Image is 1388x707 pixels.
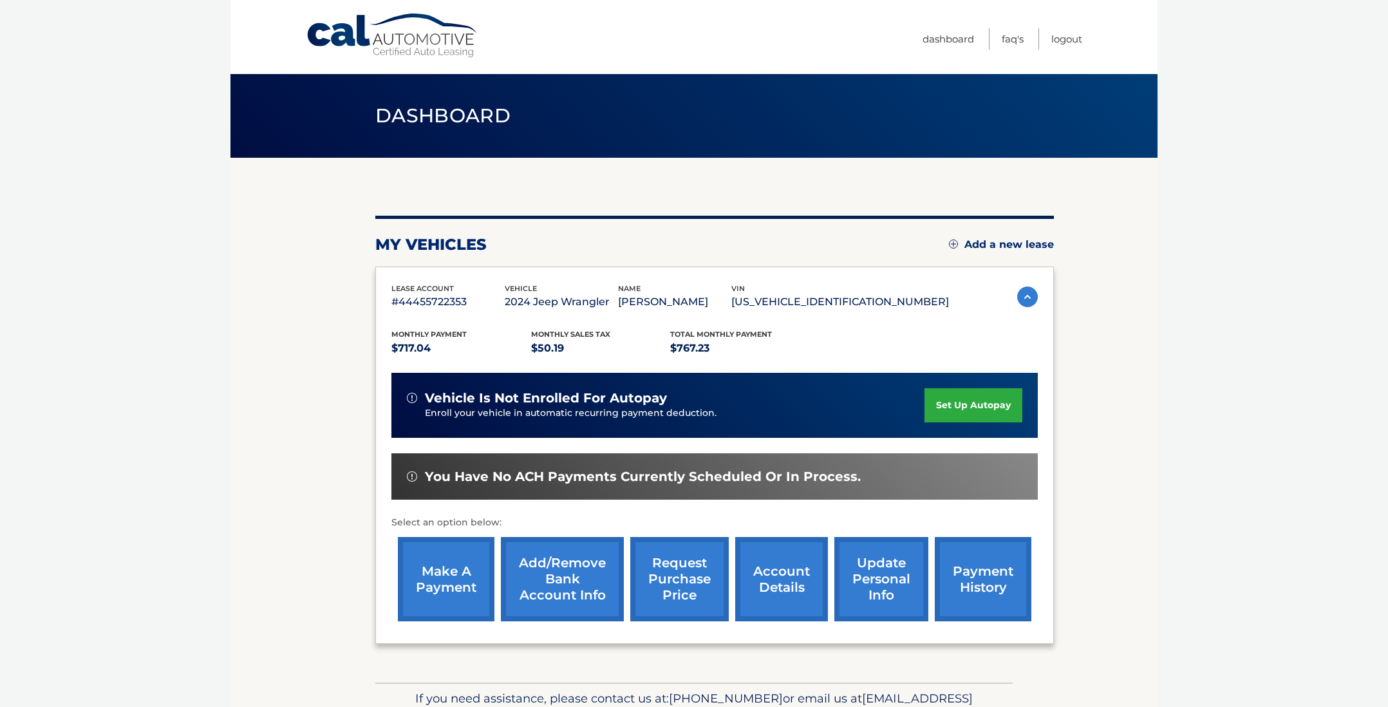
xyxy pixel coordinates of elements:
a: Add a new lease [949,238,1054,251]
a: Logout [1051,28,1082,50]
span: Monthly sales Tax [531,330,610,339]
a: Cal Automotive [306,13,480,59]
span: name [618,284,641,293]
span: lease account [391,284,454,293]
a: Dashboard [923,28,974,50]
h2: my vehicles [375,235,487,254]
span: Monthly Payment [391,330,467,339]
a: update personal info [834,537,928,621]
span: You have no ACH payments currently scheduled or in process. [425,469,861,485]
p: $50.19 [531,339,671,357]
p: $767.23 [670,339,810,357]
a: account details [735,537,828,621]
img: add.svg [949,240,958,249]
img: accordion-active.svg [1017,287,1038,307]
p: $717.04 [391,339,531,357]
img: alert-white.svg [407,393,417,403]
a: request purchase price [630,537,729,621]
a: Add/Remove bank account info [501,537,624,621]
p: Select an option below: [391,515,1038,531]
span: vehicle is not enrolled for autopay [425,390,667,406]
p: #44455722353 [391,293,505,311]
span: Total Monthly Payment [670,330,772,339]
p: 2024 Jeep Wrangler [505,293,618,311]
a: set up autopay [924,388,1022,422]
span: vin [731,284,745,293]
img: alert-white.svg [407,471,417,482]
a: FAQ's [1002,28,1024,50]
p: [US_VEHICLE_IDENTIFICATION_NUMBER] [731,293,949,311]
span: vehicle [505,284,537,293]
a: make a payment [398,537,494,621]
a: payment history [935,537,1031,621]
p: [PERSON_NAME] [618,293,731,311]
p: Enroll your vehicle in automatic recurring payment deduction. [425,406,924,420]
span: Dashboard [375,104,511,127]
span: [PHONE_NUMBER] [669,691,783,706]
